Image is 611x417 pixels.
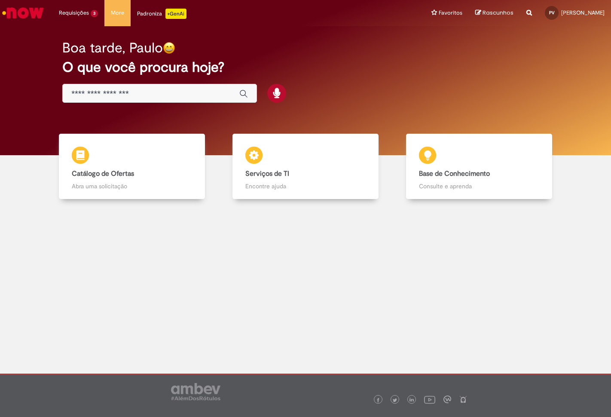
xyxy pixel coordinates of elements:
[45,134,219,199] a: Catálogo de Ofertas Abra uma solicitação
[475,9,513,17] a: Rascunhos
[483,9,513,17] span: Rascunhos
[59,9,89,17] span: Requisições
[459,396,467,403] img: logo_footer_naosei.png
[219,134,392,199] a: Serviços de TI Encontre ajuda
[393,398,397,402] img: logo_footer_twitter.png
[443,396,451,403] img: logo_footer_workplace.png
[419,169,490,178] b: Base de Conhecimento
[165,9,186,19] p: +GenAi
[91,10,98,17] span: 3
[392,134,566,199] a: Base de Conhecimento Consulte e aprenda
[171,383,220,400] img: logo_footer_ambev_rotulo_gray.png
[561,9,605,16] span: [PERSON_NAME]
[419,182,539,190] p: Consulte e aprenda
[549,10,555,15] span: PV
[245,169,289,178] b: Serviços de TI
[1,4,45,21] img: ServiceNow
[245,182,366,190] p: Encontre ajuda
[424,394,435,405] img: logo_footer_youtube.png
[439,9,462,17] span: Favoritos
[62,40,163,55] h2: Boa tarde, Paulo
[72,169,134,178] b: Catálogo de Ofertas
[111,9,124,17] span: More
[376,398,380,402] img: logo_footer_facebook.png
[72,182,192,190] p: Abra uma solicitação
[409,398,414,403] img: logo_footer_linkedin.png
[163,42,175,54] img: happy-face.png
[137,9,186,19] div: Padroniza
[62,60,549,75] h2: O que você procura hoje?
